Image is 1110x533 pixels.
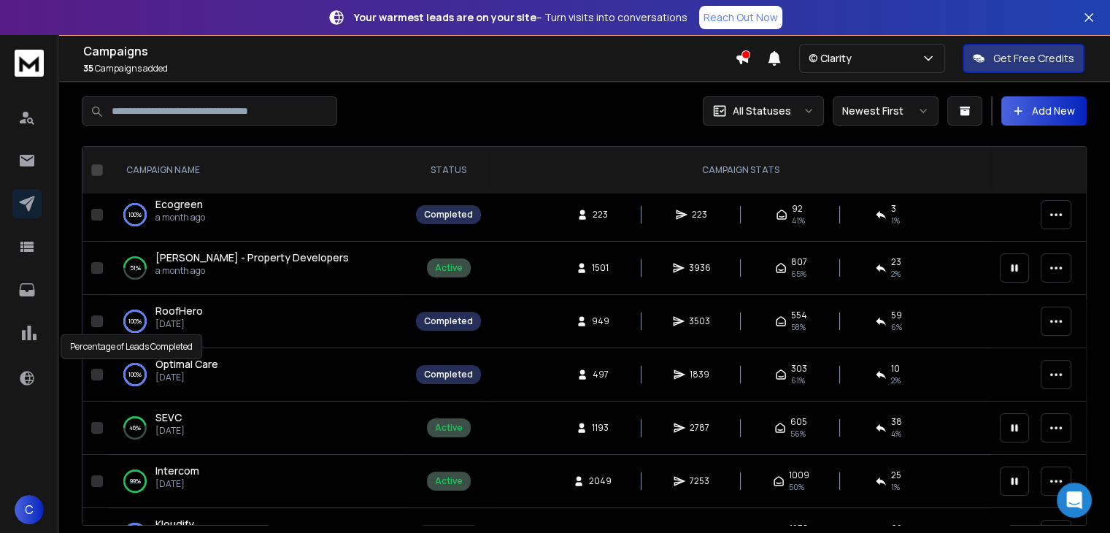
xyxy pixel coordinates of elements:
[1057,483,1092,518] div: Open Intercom Messenger
[891,375,901,386] span: 2 %
[891,310,902,321] span: 59
[109,402,407,455] td: 46%SEVC[DATE]
[155,410,182,425] a: SEVC
[155,372,218,383] p: [DATE]
[792,215,805,226] span: 41 %
[129,421,141,435] p: 46 %
[791,363,807,375] span: 303
[690,422,709,434] span: 2787
[789,481,804,493] span: 50 %
[791,268,806,280] span: 65 %
[424,209,473,221] div: Completed
[891,268,901,280] span: 2 %
[407,147,490,194] th: STATUS
[155,250,349,264] span: [PERSON_NAME] - Property Developers
[424,315,473,327] div: Completed
[809,51,857,66] p: © Clarity
[435,262,463,274] div: Active
[354,10,687,25] p: – Turn visits into conversations
[891,481,900,493] span: 1 %
[589,475,612,487] span: 2049
[354,10,536,24] strong: Your warmest leads are on your site
[704,10,778,25] p: Reach Out Now
[791,321,806,333] span: 58 %
[435,475,463,487] div: Active
[963,44,1084,73] button: Get Free Credits
[155,464,199,478] a: Intercom
[790,428,806,440] span: 56 %
[490,147,991,194] th: CAMPAIGN STATS
[83,63,735,74] p: Campaigns added
[733,104,791,118] p: All Statuses
[155,318,203,330] p: [DATE]
[155,410,182,424] span: SEVC
[83,42,735,60] h1: Campaigns
[15,495,44,524] button: C
[592,262,609,274] span: 1501
[592,315,609,327] span: 949
[155,357,218,371] span: Optimal Care
[128,314,142,329] p: 100 %
[155,197,203,211] span: Ecogreen
[109,348,407,402] td: 100%Optimal Care[DATE]
[83,62,93,74] span: 35
[128,207,142,222] p: 100 %
[424,369,473,380] div: Completed
[833,96,939,126] button: Newest First
[993,51,1074,66] p: Get Free Credits
[155,357,218,372] a: Optimal Care
[792,203,803,215] span: 92
[791,310,807,321] span: 554
[790,416,807,428] span: 605
[155,478,199,490] p: [DATE]
[109,188,407,242] td: 100%Ecogreena month ago
[155,250,349,265] a: [PERSON_NAME] - Property Developers
[891,256,901,268] span: 23
[791,256,807,268] span: 807
[689,262,711,274] span: 3936
[891,428,901,440] span: 4 %
[155,517,194,532] a: Kloudify
[789,469,809,481] span: 1009
[692,209,707,221] span: 223
[155,197,203,212] a: Ecogreen
[891,416,902,428] span: 38
[155,464,199,478] span: Intercom
[891,469,901,481] span: 25
[15,50,44,77] img: logo
[891,321,902,333] span: 6 %
[690,369,709,380] span: 1839
[155,304,203,318] a: RoofHero
[109,295,407,348] td: 100%RoofHero[DATE]
[128,367,142,382] p: 100 %
[109,242,407,295] td: 51%[PERSON_NAME] - Property Developersa month ago
[130,261,141,275] p: 51 %
[61,334,202,359] div: Percentage of Leads Completed
[592,422,609,434] span: 1193
[1001,96,1087,126] button: Add New
[891,363,900,375] span: 10
[593,209,608,221] span: 223
[155,425,185,437] p: [DATE]
[155,212,205,223] p: a month ago
[109,455,407,508] td: 99%Intercom[DATE]
[155,265,349,277] p: a month ago
[791,375,805,386] span: 61 %
[593,369,609,380] span: 497
[130,474,141,488] p: 99 %
[689,315,710,327] span: 3503
[699,6,782,29] a: Reach Out Now
[435,422,463,434] div: Active
[891,203,896,215] span: 3
[690,475,709,487] span: 7253
[109,147,407,194] th: CAMPAIGN NAME
[891,215,900,226] span: 1 %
